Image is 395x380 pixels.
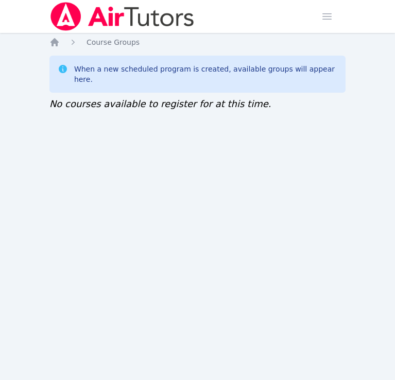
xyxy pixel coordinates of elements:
[87,38,140,46] span: Course Groups
[87,37,140,47] a: Course Groups
[49,2,195,31] img: Air Tutors
[49,37,346,47] nav: Breadcrumb
[74,64,337,84] div: When a new scheduled program is created, available groups will appear here.
[49,98,271,109] span: No courses available to register for at this time.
